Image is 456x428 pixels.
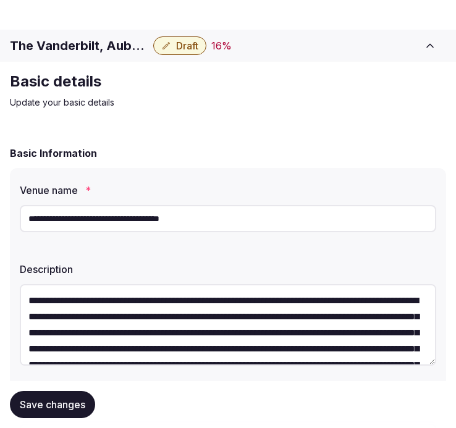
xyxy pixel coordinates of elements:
[414,32,446,59] button: Toggle sidebar
[10,146,97,161] h2: Basic Information
[211,38,232,53] button: 16%
[20,398,85,411] span: Save changes
[10,72,425,91] h2: Basic details
[10,37,148,54] h1: The Vanderbilt, Auberge Resorts Collection
[153,36,206,55] button: Draft
[211,38,232,53] div: 16 %
[10,391,95,418] button: Save changes
[20,264,436,274] label: Description
[176,40,198,52] span: Draft
[10,96,425,109] p: Update your basic details
[20,185,436,195] label: Venue name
